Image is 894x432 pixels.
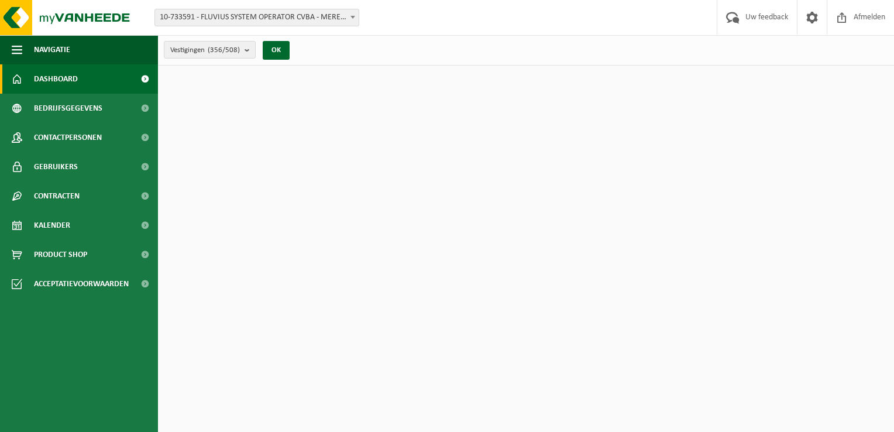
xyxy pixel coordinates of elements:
span: Navigatie [34,35,70,64]
button: Vestigingen(356/508) [164,41,256,59]
span: 10-733591 - FLUVIUS SYSTEM OPERATOR CVBA - MERELBEKE-MELLE [155,9,359,26]
span: 10-733591 - FLUVIUS SYSTEM OPERATOR CVBA - MERELBEKE-MELLE [154,9,359,26]
span: Contracten [34,181,80,211]
h2: Ingeplande taken [346,71,439,94]
button: OK [263,41,290,60]
h2: Uw afvalstoffen [529,71,615,94]
span: Dashboard [34,64,78,94]
count: (356/508) [208,46,240,54]
span: Acceptatievoorwaarden [34,269,129,299]
span: Vestigingen [170,42,240,59]
h2: Aangevraagde taken [711,71,817,94]
h2: Download nu de Vanheede+ app! [164,71,320,94]
span: Product Shop [34,240,87,269]
span: Bedrijfsgegevens [34,94,102,123]
span: Gebruikers [34,152,78,181]
span: Contactpersonen [34,123,102,152]
img: Download de VHEPlus App [164,95,341,228]
span: Kalender [34,211,70,240]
